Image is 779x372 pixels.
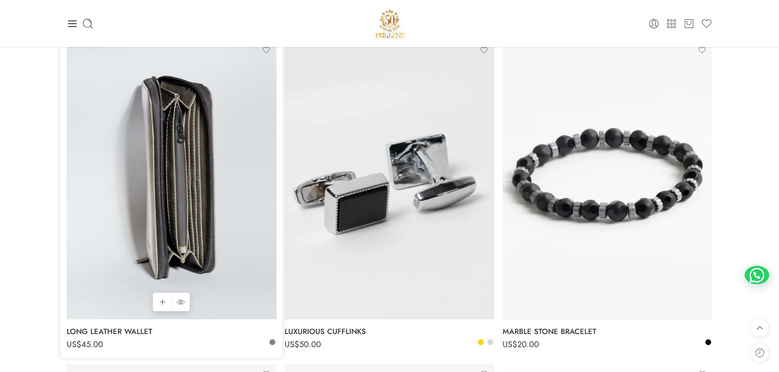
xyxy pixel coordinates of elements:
[67,323,276,340] a: LONG LEATHER WALLET
[477,339,485,346] a: Gold
[67,339,103,350] bdi: 45.00
[285,323,494,340] a: LUXURIOUS CUFFLINKS
[648,18,660,29] a: Login / Register
[285,339,321,350] bdi: 50.00
[372,6,407,41] img: Pellini
[285,339,299,350] span: US$
[269,339,276,346] a: Grey
[705,339,712,346] a: Black
[701,18,712,29] a: Wishlist
[171,293,190,311] a: QUICK SHOP
[683,18,695,29] a: Cart
[372,6,407,41] a: Pellini -
[503,339,517,350] span: US$
[487,339,494,346] a: Silver
[503,339,539,350] bdi: 20.00
[67,339,81,350] span: US$
[503,323,712,340] a: MARBLE STONE BRACELET
[153,293,171,311] a: Select options for “LONG LEATHER WALLET”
